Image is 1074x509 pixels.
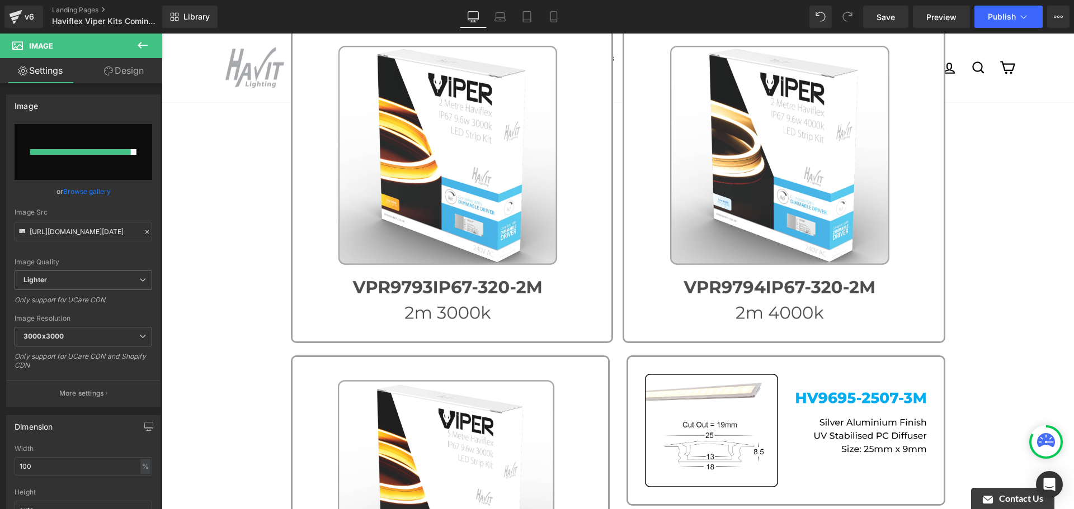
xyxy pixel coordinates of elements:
[15,208,152,216] div: Image Src
[1047,6,1070,28] button: More
[809,6,832,28] button: Undo
[15,445,152,453] div: Width
[514,6,540,28] a: Tablet
[15,416,53,431] div: Dimension
[974,6,1043,28] button: Publish
[162,6,218,28] a: New Library
[913,6,970,28] a: Preview
[15,95,38,111] div: Image
[926,11,957,23] span: Preview
[140,459,150,474] div: %
[4,6,43,28] a: v6
[487,6,514,28] a: Laptop
[29,41,53,50] span: Image
[59,388,104,398] p: More settings
[63,182,111,201] a: Browse gallery
[540,6,567,28] a: Mobile
[22,9,36,24] div: v6
[460,6,487,28] a: Desktop
[7,380,160,406] button: More settings
[15,185,152,197] div: or
[23,275,47,284] b: Lighter
[15,296,152,312] div: Only support for UCare CDN
[877,11,895,23] span: Save
[83,58,164,83] a: Design
[15,315,152,322] div: Image Resolution
[1036,471,1063,498] div: Open Intercom Messenger
[988,12,1016,21] span: Publish
[15,488,152,496] div: Height
[23,332,64,340] b: 3000x3000
[52,6,181,15] a: Landing Pages
[52,17,159,26] span: Haviflex Viper Kits Coming Soon
[15,258,152,266] div: Image Quality
[15,352,152,377] div: Only support for UCare CDN and Shopify CDN
[183,12,210,22] span: Library
[15,457,152,475] input: auto
[836,6,859,28] button: Redo
[15,222,152,241] input: Link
